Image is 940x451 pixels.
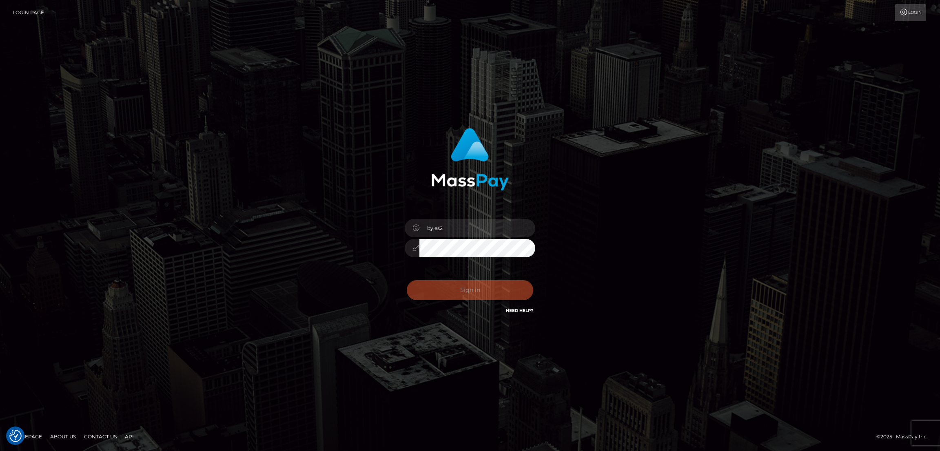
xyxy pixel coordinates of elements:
a: About Us [47,430,79,443]
img: Revisit consent button [9,430,22,442]
a: Need Help? [506,308,533,313]
a: Contact Us [81,430,120,443]
input: Username... [419,219,535,237]
a: Login Page [13,4,44,21]
a: Homepage [9,430,45,443]
a: Login [895,4,926,21]
button: Consent Preferences [9,430,22,442]
div: © 2025 , MassPay Inc. [876,432,934,441]
a: API [122,430,137,443]
img: MassPay Login [431,128,509,190]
